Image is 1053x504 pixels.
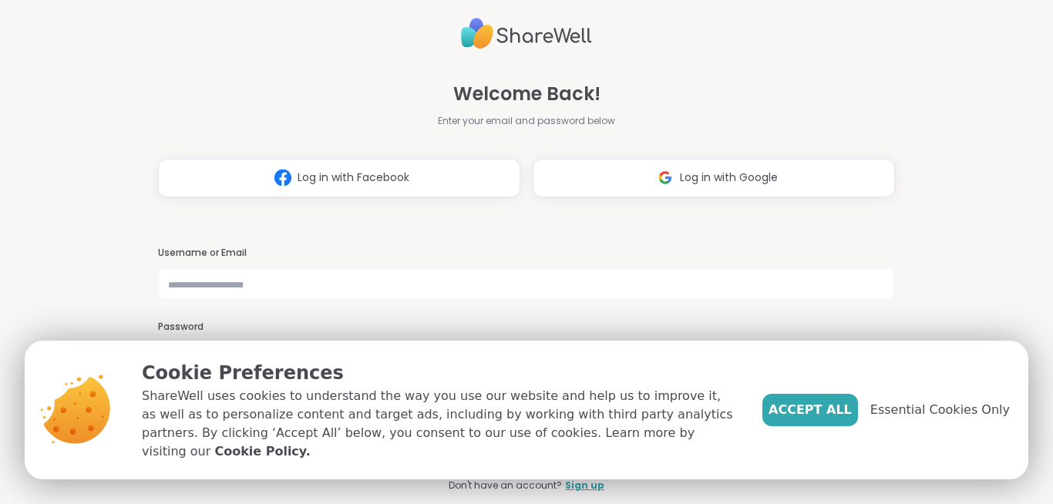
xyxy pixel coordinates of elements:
span: Welcome Back! [453,80,601,108]
a: Cookie Policy. [214,442,310,461]
span: Log in with Google [680,170,778,186]
button: Log in with Google [533,159,895,197]
span: Essential Cookies Only [870,401,1010,419]
h3: Username or Email [158,247,895,260]
p: ShareWell uses cookies to understand the way you use our website and help us to improve it, as we... [142,387,738,461]
img: ShareWell Logomark [651,163,680,192]
a: Sign up [565,479,604,492]
p: Cookie Preferences [142,359,738,387]
span: Accept All [769,401,852,419]
span: Don't have an account? [449,479,562,492]
h3: Password [158,321,895,334]
button: Accept All [762,394,858,426]
button: Log in with Facebook [158,159,520,197]
img: ShareWell Logomark [268,163,298,192]
span: Enter your email and password below [438,114,615,128]
img: ShareWell Logo [461,12,592,55]
span: Log in with Facebook [298,170,409,186]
